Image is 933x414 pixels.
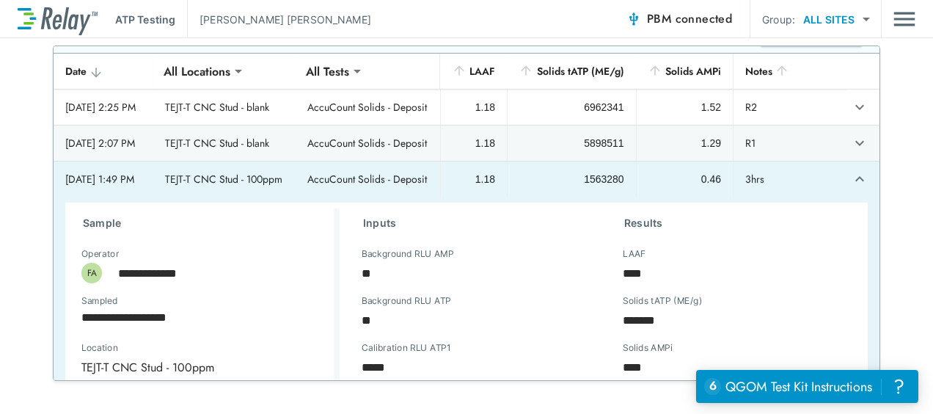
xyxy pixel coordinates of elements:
th: Date [54,54,153,90]
button: expand row [847,95,872,120]
h3: Inputs [363,214,589,232]
td: TEJT-T CNC Stud - 100ppm [153,161,296,197]
td: AccuCount Solids - Deposit [296,126,440,161]
button: PBM connected [621,4,738,34]
label: Location [81,343,268,353]
td: AccuCount Solids - Deposit [296,161,440,197]
img: LuminUltra Relay [18,4,98,35]
p: Group: [762,12,795,27]
label: LAAF [623,249,645,259]
img: Connected Icon [626,12,641,26]
input: Choose date, selected date is Aug 24, 2025 [71,302,309,332]
div: Notes [745,62,835,80]
div: All Locations [153,57,241,86]
span: connected [676,10,733,27]
div: Solids AMPi [648,62,721,80]
label: Background RLU AMP [362,249,453,259]
td: TEJT-T CNC Stud - blank [153,90,296,125]
div: FA [81,263,102,283]
label: Solids AMPi [623,343,673,353]
div: TEJT-T CNC Stud - 100ppm [71,352,319,382]
h3: Sample [83,214,334,232]
div: LAAF [452,62,495,80]
td: 3hrs [733,161,847,197]
div: 5898511 [519,136,624,150]
div: 0.46 [648,172,721,186]
p: [PERSON_NAME] [PERSON_NAME] [200,12,371,27]
h3: Results [624,214,850,232]
img: Drawer Icon [893,5,915,33]
div: [DATE] 1:49 PM [65,172,142,186]
label: Operator [81,249,119,259]
label: Calibration RLU ATP1 [362,343,450,353]
span: PBM [647,9,732,29]
td: R1 [733,126,847,161]
label: Background RLU ATP [362,296,451,306]
div: Solids tATP (ME/g) [519,62,624,80]
div: 1.18 [453,172,495,186]
div: All Tests [296,57,359,86]
div: [DATE] 2:07 PM [65,136,142,150]
div: 1.18 [453,100,495,115]
p: ATP Testing [115,12,175,27]
td: R2 [733,90,847,125]
div: 1.18 [453,136,495,150]
td: TEJT-T CNC Stud - blank [153,126,296,161]
button: expand row [847,167,872,192]
button: expand row [847,131,872,156]
div: 1563280 [519,172,624,186]
button: Main menu [893,5,915,33]
div: 1.29 [648,136,721,150]
iframe: Resource center [696,370,918,403]
div: [DATE] 2:25 PM [65,100,142,115]
label: Solids tATP (ME/g) [623,296,702,306]
td: AccuCount Solids - Deposit [296,90,440,125]
div: 6962341 [519,100,624,115]
label: Sampled [81,296,118,306]
div: 1.52 [648,100,721,115]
